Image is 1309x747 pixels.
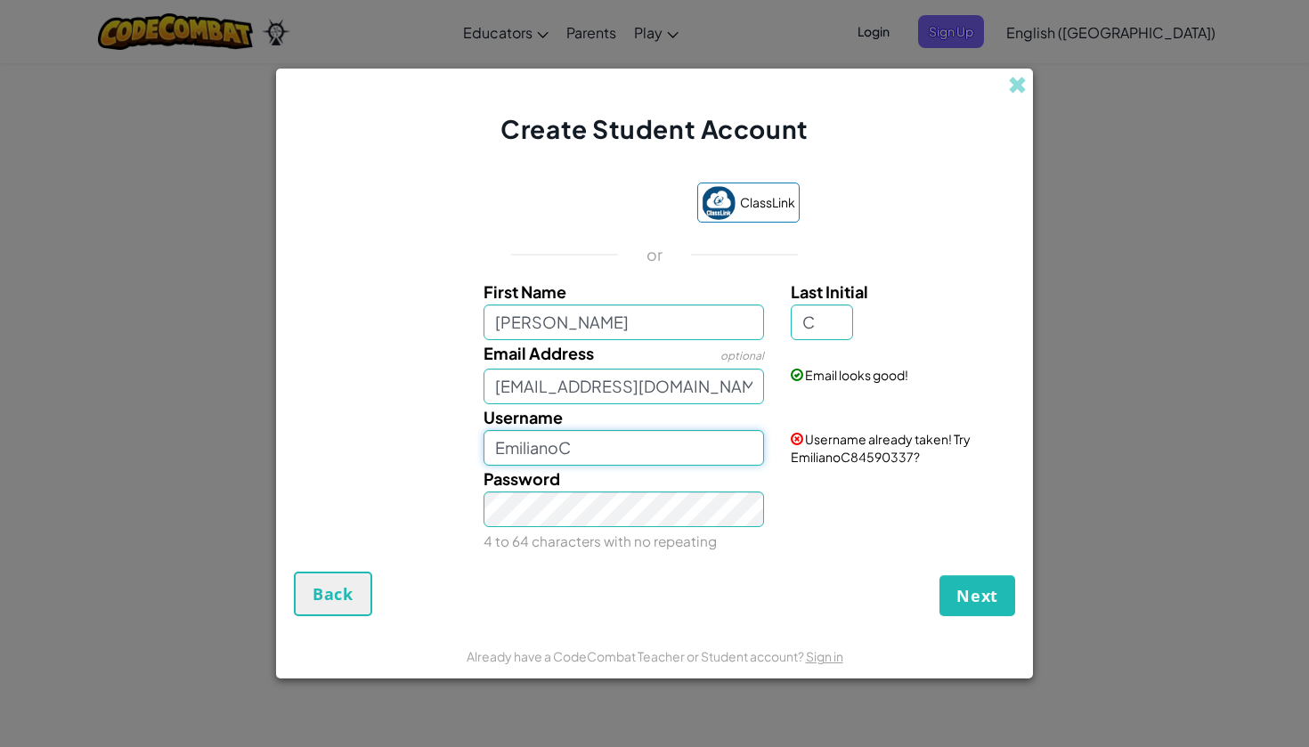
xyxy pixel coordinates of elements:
[500,113,808,144] span: Create Student Account
[805,367,908,383] span: Email looks good!
[484,532,717,549] small: 4 to 64 characters with no repeating
[806,648,843,664] a: Sign in
[720,349,764,362] span: optional
[313,583,354,605] span: Back
[509,185,679,224] div: Acceder con Google. Se abre en una pestaña nueva
[740,190,795,215] span: ClassLink
[791,281,868,302] span: Last Initial
[484,407,563,427] span: Username
[956,585,998,606] span: Next
[939,575,1015,616] button: Next
[484,343,594,363] span: Email Address
[791,431,971,465] span: Username already taken! Try EmilianoC84590337?
[500,185,688,224] iframe: Botón de Acceder con Google
[294,572,372,616] button: Back
[467,648,806,664] span: Already have a CodeCombat Teacher or Student account?
[484,281,566,302] span: First Name
[702,186,736,220] img: classlink-logo-small.png
[646,244,663,265] p: or
[484,468,560,489] span: Password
